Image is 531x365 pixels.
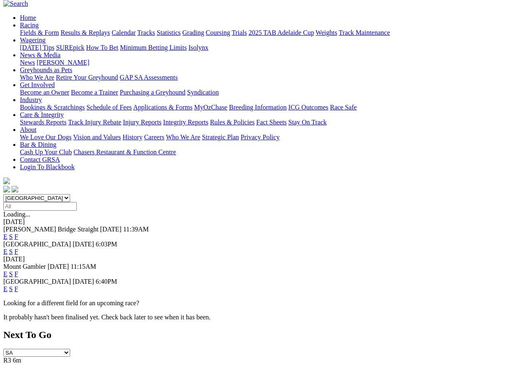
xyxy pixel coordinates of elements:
span: Loading... [3,211,30,218]
div: [DATE] [3,255,528,263]
a: Vision and Values [73,134,121,141]
a: Who We Are [20,74,54,81]
a: Racing [20,22,39,29]
a: Tracks [137,29,155,36]
a: Careers [144,134,164,141]
a: 2025 TAB Adelaide Cup [248,29,314,36]
img: twitter.svg [12,186,18,192]
a: Track Injury Rebate [68,119,121,126]
a: Retire Your Greyhound [56,74,118,81]
a: F [15,233,18,240]
span: R3 [3,357,11,364]
a: Stay On Track [288,119,326,126]
a: News & Media [20,51,61,58]
a: Integrity Reports [163,119,208,126]
span: [GEOGRAPHIC_DATA] [3,278,71,285]
a: Chasers Restaurant & Function Centre [73,148,176,156]
a: MyOzChase [194,104,227,111]
a: Fact Sheets [256,119,287,126]
a: Industry [20,96,42,103]
span: [PERSON_NAME] Bridge Straight [3,226,98,233]
a: Race Safe [330,104,356,111]
a: Purchasing a Greyhound [120,89,185,96]
a: Get Involved [20,81,55,88]
a: Become a Trainer [71,89,118,96]
a: Schedule of Fees [86,104,132,111]
a: Grading [183,29,204,36]
a: [PERSON_NAME] [37,59,89,66]
a: Results & Replays [61,29,110,36]
a: Become an Owner [20,89,69,96]
a: Fields & Form [20,29,59,36]
a: S [9,285,13,292]
span: [GEOGRAPHIC_DATA] [3,241,71,248]
span: 11:39AM [123,226,149,233]
div: Wagering [20,44,528,51]
a: About [20,126,37,133]
a: E [3,248,7,255]
a: Coursing [206,29,230,36]
a: Bookings & Scratchings [20,104,85,111]
a: Calendar [112,29,136,36]
a: Injury Reports [123,119,161,126]
a: Home [20,14,36,21]
a: GAP SA Assessments [120,74,178,81]
p: Looking for a different field for an upcoming race? [3,299,528,307]
span: 6:03PM [96,241,117,248]
a: Isolynx [188,44,208,51]
span: [DATE] [100,226,122,233]
span: Mount Gambier [3,263,46,270]
div: About [20,134,528,141]
a: Statistics [157,29,181,36]
a: S [9,270,13,277]
a: How To Bet [86,44,119,51]
a: Applications & Forms [133,104,192,111]
div: [DATE] [3,218,528,226]
partial: It probably hasn't been finalised yet. Check back later to see when it has been. [3,314,211,321]
div: Care & Integrity [20,119,528,126]
div: Get Involved [20,89,528,96]
div: Bar & Dining [20,148,528,156]
a: Rules & Policies [210,119,255,126]
a: We Love Our Dogs [20,134,71,141]
a: Syndication [187,89,219,96]
a: Care & Integrity [20,111,64,118]
a: Weights [316,29,337,36]
img: logo-grsa-white.png [3,178,10,184]
span: [DATE] [48,263,69,270]
a: Bar & Dining [20,141,56,148]
div: News & Media [20,59,528,66]
a: Strategic Plan [202,134,239,141]
a: Stewards Reports [20,119,66,126]
span: 6m [13,357,21,364]
a: E [3,285,7,292]
a: [DATE] Tips [20,44,54,51]
a: F [15,248,18,255]
a: F [15,270,18,277]
a: Who We Are [166,134,200,141]
h2: Next To Go [3,329,528,341]
a: E [3,233,7,240]
a: Greyhounds as Pets [20,66,72,73]
a: F [15,285,18,292]
div: Racing [20,29,528,36]
a: Contact GRSA [20,156,60,163]
a: E [3,270,7,277]
a: Privacy Policy [241,134,280,141]
a: Minimum Betting Limits [120,44,187,51]
span: [DATE] [73,241,94,248]
a: ICG Outcomes [288,104,328,111]
div: Industry [20,104,528,111]
a: SUREpick [56,44,84,51]
a: S [9,248,13,255]
a: History [122,134,142,141]
input: Select date [3,202,77,211]
a: News [20,59,35,66]
a: Track Maintenance [339,29,390,36]
span: 6:40PM [96,278,117,285]
a: Cash Up Your Club [20,148,72,156]
a: Wagering [20,36,46,44]
a: Breeding Information [229,104,287,111]
div: Greyhounds as Pets [20,74,528,81]
a: Trials [231,29,247,36]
